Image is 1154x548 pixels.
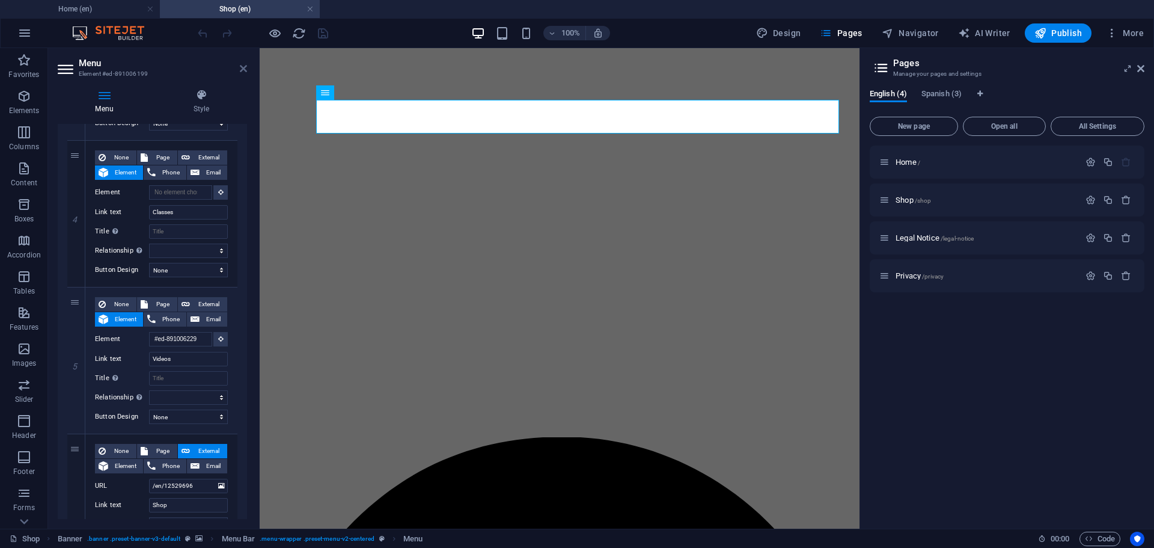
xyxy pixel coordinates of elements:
[893,58,1144,69] h2: Pages
[1085,233,1096,243] div: Settings
[159,459,183,473] span: Phone
[1101,23,1149,43] button: More
[379,535,385,542] i: This element is a customizable preset
[918,159,920,166] span: /
[178,444,227,458] button: External
[69,26,159,40] img: Editor Logo
[178,150,227,165] button: External
[593,28,603,38] i: On resize automatically adjust zoom level to fit chosen device.
[292,26,306,40] i: Reload page
[95,165,143,180] button: Element
[149,224,228,239] input: Title
[941,235,974,242] span: /legal-notice
[137,150,177,165] button: Page
[95,205,149,220] label: Link text
[12,431,36,440] p: Header
[1056,123,1139,130] span: All Settings
[1130,532,1144,546] button: Usercentrics
[149,205,228,220] input: Link text...
[870,87,907,103] span: English (4)
[14,214,34,224] p: Boxes
[66,215,84,224] em: 4
[11,178,37,188] p: Content
[95,410,149,424] label: Button Design
[95,185,149,200] label: Element
[58,532,423,546] nav: breadcrumb
[95,444,136,458] button: None
[1025,23,1091,43] button: Publish
[921,87,962,103] span: Spanish (3)
[756,27,801,39] span: Design
[203,312,224,327] span: Email
[896,158,920,167] span: Click to open page
[1085,195,1096,205] div: Settings
[79,58,247,69] h2: Menu
[144,312,186,327] button: Phone
[15,395,34,404] p: Slider
[543,26,586,40] button: 100%
[66,362,84,371] em: 5
[13,286,35,296] p: Tables
[95,332,149,346] label: Element
[160,2,320,16] h4: Shop (en)
[95,479,149,493] label: URL
[185,535,191,542] i: This element is a customizable preset
[144,165,186,180] button: Phone
[149,371,228,386] input: Title
[95,244,149,258] label: Relationship
[109,150,133,165] span: None
[203,459,224,473] span: Email
[820,27,862,39] span: Pages
[12,359,37,368] p: Images
[194,297,224,312] span: External
[892,234,1079,242] div: Legal Notice/legal-notice
[1103,271,1113,281] div: Duplicate
[958,27,1010,39] span: AI Writer
[1051,117,1144,136] button: All Settings
[66,518,84,528] em: 6
[8,70,39,79] p: Favorites
[1079,532,1120,546] button: Code
[1121,233,1131,243] div: Remove
[892,272,1079,280] div: Privacy/privacy
[187,459,227,473] button: Email
[10,322,38,332] p: Features
[10,532,40,546] a: Click to cancel selection. Double-click to open Pages
[95,517,149,532] label: Link target
[1121,195,1131,205] div: Remove
[112,312,139,327] span: Element
[95,371,149,386] label: Title
[58,89,156,114] h4: Menu
[222,532,255,546] span: Click to select. Double-click to edit
[892,196,1079,204] div: Shop/shop
[79,69,223,79] h3: Element #ed-891006199
[187,312,227,327] button: Email
[95,459,143,473] button: Element
[95,312,143,327] button: Element
[896,271,944,280] span: Click to open page
[877,23,944,43] button: Navigator
[137,297,177,312] button: Page
[1106,27,1144,39] span: More
[953,23,1015,43] button: AI Writer
[1103,157,1113,167] div: Duplicate
[95,498,149,513] label: Link text
[893,69,1120,79] h3: Manage your pages and settings
[95,390,149,405] label: Relationship
[7,250,41,260] p: Accordion
[112,459,139,473] span: Element
[151,150,174,165] span: Page
[260,532,374,546] span: . menu-wrapper .preset-menu-v2-centered
[870,89,1144,112] div: Language Tabs
[292,26,306,40] button: reload
[95,224,149,239] label: Title
[159,165,183,180] span: Phone
[58,532,83,546] span: Click to select. Double-click to edit
[194,150,224,165] span: External
[1059,534,1061,543] span: :
[137,444,177,458] button: Page
[95,297,136,312] button: None
[870,117,958,136] button: New page
[149,479,228,493] input: URL...
[109,444,133,458] span: None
